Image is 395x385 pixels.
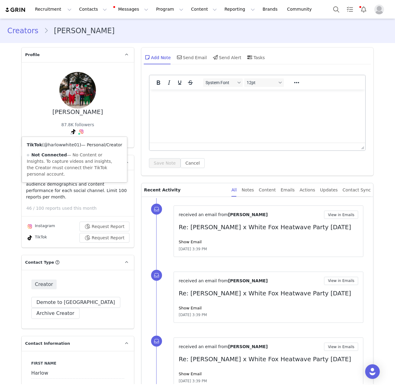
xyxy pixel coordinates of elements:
[179,289,358,298] p: Re: [PERSON_NAME] x White Fox Heatwave Party [DATE]
[242,183,254,197] div: Notes
[31,308,80,319] button: Archive Creator
[79,129,84,134] img: instagram.svg
[76,2,111,16] button: Contacts
[79,233,129,243] button: Request Report
[231,183,237,197] div: All
[212,50,241,65] div: Send Alert
[31,2,75,16] button: Recruitment
[31,280,57,289] span: Creator
[179,378,207,384] span: [DATE] 3:39 PM
[153,78,164,87] button: Bold
[343,2,357,16] a: Tasks
[244,78,284,87] button: Font sizes
[164,78,174,87] button: Italic
[61,122,94,128] div: 87.8K followers
[59,72,96,109] img: 374cd1cd-397c-4087-a455-8a53d3060149.jpg
[179,355,358,364] p: Re: [PERSON_NAME] x White Fox Heatwave Party [DATE]
[324,277,358,285] button: View in Emails
[149,158,181,168] button: Save Note
[187,2,220,16] button: Content
[185,78,196,87] button: Strikethrough
[25,52,40,58] span: Profile
[221,2,259,16] button: Reporting
[284,2,318,16] a: Community
[27,224,32,229] img: instagram.svg
[179,372,202,376] a: Show Email
[281,183,295,197] div: Emails
[228,212,268,217] span: [PERSON_NAME]
[203,78,243,87] button: Fonts
[111,2,152,16] button: Messages
[79,222,129,231] button: Request Report
[343,183,371,197] div: Contact Sync
[371,5,390,14] button: Profile
[26,234,47,241] div: TikTok
[365,364,380,379] div: Open Intercom Messenger
[228,344,268,349] span: [PERSON_NAME]
[179,344,228,349] span: received an email from
[179,246,207,252] span: [DATE] 3:39 PM
[300,183,315,197] div: Actions
[374,5,384,14] img: placeholder-profile.jpg
[31,297,120,308] button: Demote to [GEOGRAPHIC_DATA]
[359,143,365,150] div: Press the Up and Down arrow keys to resize the editor.
[176,50,207,65] div: Send Email
[175,78,185,87] button: Underline
[25,340,70,347] span: Contact Information
[27,152,112,176] span: — No Content or Insights. To capture videos and insights, the Creator must connect their TikTok p...
[179,212,228,217] span: received an email from
[357,2,370,16] button: Notifications
[291,78,302,87] button: Reveal or hide additional toolbar items
[179,240,202,244] a: Show Email
[206,80,235,85] span: System Font
[52,109,103,116] div: [PERSON_NAME]
[5,7,26,13] img: grin logo
[31,361,124,366] label: First Name
[179,278,228,283] span: received an email from
[179,223,358,232] p: Re: [PERSON_NAME] x White Fox Heatwave Party [DATE]
[152,2,187,16] button: Program
[179,312,207,318] span: [DATE] 3:39 PM
[259,2,283,16] a: Brands
[7,25,44,36] a: Creators
[26,175,129,200] p: Request a detailed report of this creator's audience demographics and content performance for eac...
[259,183,276,197] div: Content
[330,2,343,16] button: Search
[247,80,277,85] span: 12pt
[228,278,268,283] span: [PERSON_NAME]
[144,183,227,197] p: Recent Activity
[320,183,338,197] div: Updates
[26,223,55,230] div: Instagram
[324,211,358,219] button: View in Emails
[27,142,42,147] strong: TikTok
[44,142,79,147] a: @harlowwhite01
[144,50,171,65] div: Add Note
[81,142,122,147] span: — Personal/Creator
[25,259,54,266] span: Contact Type
[181,158,205,168] button: Cancel
[246,50,265,65] div: Tasks
[31,152,67,157] strong: Not Connected
[26,205,134,212] p: 46 / 100 reports used this month
[42,142,81,147] span: ( )
[150,90,365,143] iframe: Rich Text Area
[324,343,358,351] button: View in Emails
[179,306,202,310] a: Show Email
